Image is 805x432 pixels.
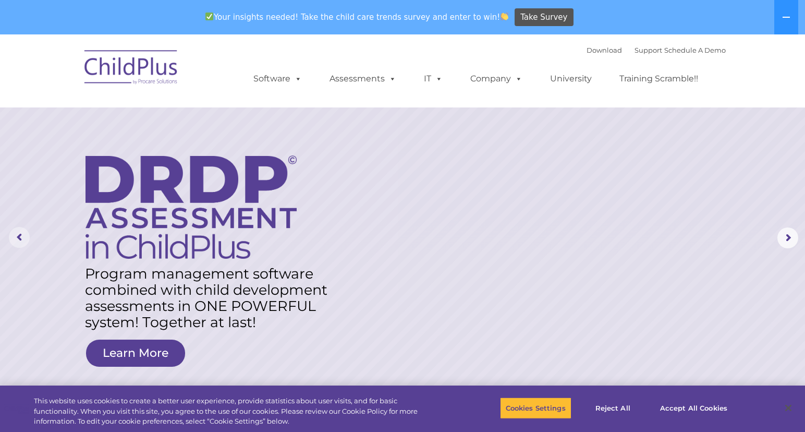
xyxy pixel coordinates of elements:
a: IT [413,68,453,89]
button: Accept All Cookies [654,397,733,419]
span: Phone number [145,112,189,119]
img: ✅ [205,13,213,20]
a: Assessments [319,68,407,89]
font: | [587,46,726,54]
a: Learn More [86,340,185,367]
a: Training Scramble!! [609,68,709,89]
button: Close [777,397,800,419]
rs-layer: Program management software combined with child development assessments in ONE POWERFUL system! T... [85,266,343,330]
a: Download [587,46,622,54]
a: Take Survey [515,8,574,27]
a: Software [243,68,312,89]
img: DRDP Assessment in ChildPlus [86,155,297,259]
a: Company [460,68,533,89]
a: University [540,68,602,89]
img: 👏 [501,13,508,20]
div: This website uses cookies to create a better user experience, provide statistics about user visit... [34,396,443,427]
span: Take Survey [520,8,567,27]
button: Reject All [580,397,645,419]
span: Last name [145,69,177,77]
span: Your insights needed! Take the child care trends survey and enter to win! [201,7,513,27]
a: Support [635,46,662,54]
img: ChildPlus by Procare Solutions [79,43,184,95]
button: Cookies Settings [500,397,571,419]
a: Schedule A Demo [664,46,726,54]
